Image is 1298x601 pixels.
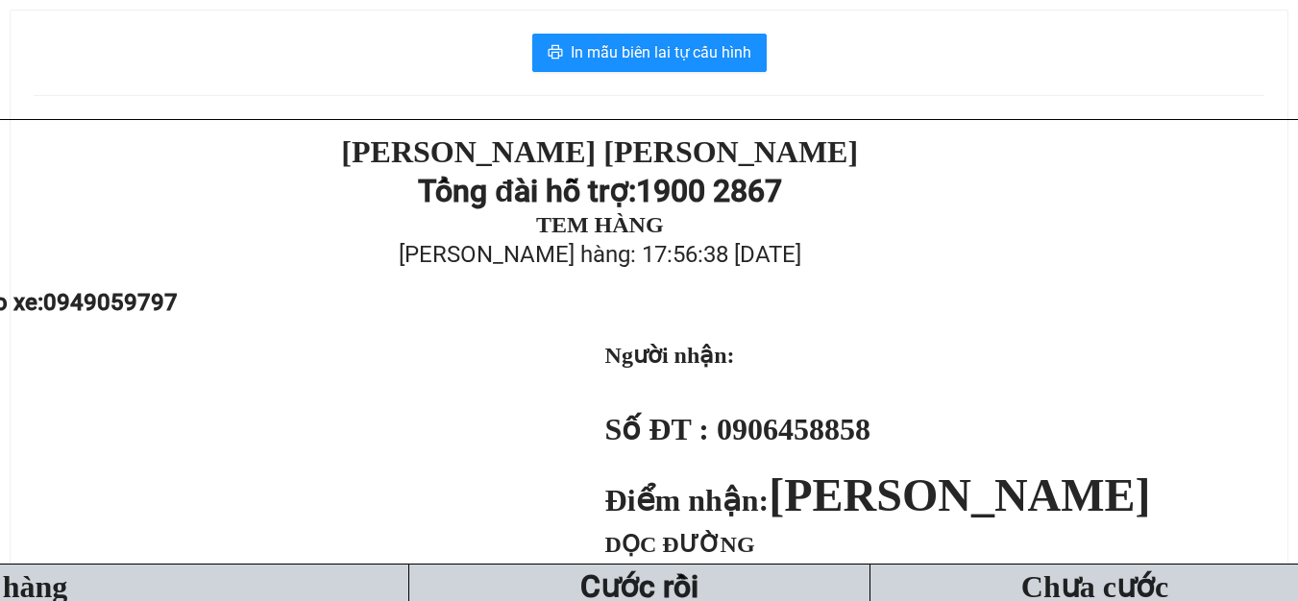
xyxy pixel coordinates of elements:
span: [PERSON_NAME] [769,469,1150,520]
strong: 1900 2867 [169,89,347,162]
strong: TEM HÀNG [536,212,664,237]
strong: Điểm nhận: [605,483,1151,517]
span: DỌC ĐƯỜNG [605,532,755,557]
strong: Tổng đài hỗ trợ: [61,89,279,126]
strong: Tổng đài hỗ trợ: [418,173,636,209]
strong: [PERSON_NAME] [PERSON_NAME] [341,134,858,169]
span: [PERSON_NAME] hàng: 17:56:38 [DATE] [399,241,801,268]
button: printerIn mẫu biên lai tự cấu hình [532,34,767,72]
span: 0906458858 [717,412,870,446]
span: 0949059797 [43,289,178,316]
strong: [PERSON_NAME] [PERSON_NAME] [77,15,331,85]
strong: Số ĐT : [605,412,709,446]
span: In mẫu biên lai tự cấu hình [571,40,751,64]
strong: Người nhận: [605,343,735,368]
strong: 1900 2867 [636,173,782,209]
span: printer [548,44,563,62]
